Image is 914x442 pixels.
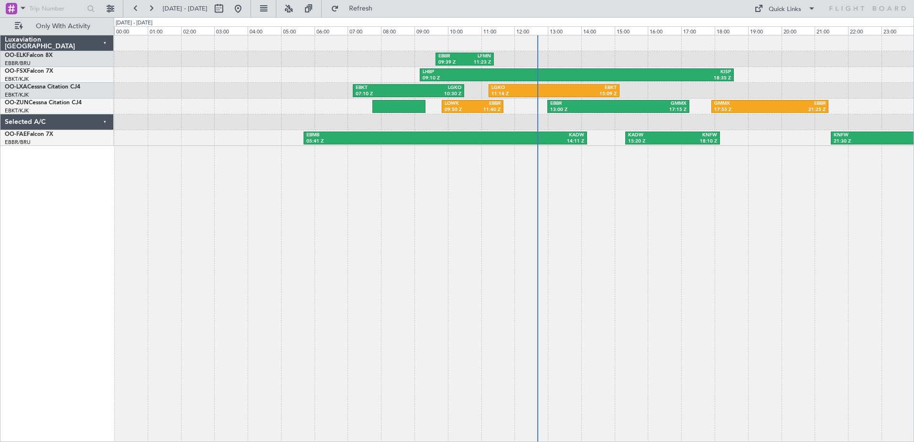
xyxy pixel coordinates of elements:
[445,132,584,139] div: KADW
[341,5,381,12] span: Refresh
[770,107,826,113] div: 21:25 Z
[834,138,889,145] div: 21:30 Z
[5,100,29,106] span: OO-ZUN
[438,53,465,60] div: EBBR
[5,132,27,137] span: OO-FAE
[673,132,717,139] div: KNFW
[445,107,472,113] div: 09:50 Z
[673,138,717,145] div: 18:10 Z
[5,68,27,74] span: OO-FSX
[306,138,446,145] div: 05:41 Z
[5,68,53,74] a: OO-FSXFalcon 7X
[116,19,152,27] div: [DATE] - [DATE]
[782,26,815,35] div: 20:00
[306,132,446,139] div: EBMB
[714,107,770,113] div: 17:55 Z
[714,100,770,107] div: GMMX
[472,100,500,107] div: EBBR
[491,91,554,98] div: 11:14 Z
[148,26,181,35] div: 01:00
[550,100,619,107] div: EBBR
[619,107,687,113] div: 17:15 Z
[848,26,881,35] div: 22:00
[315,26,348,35] div: 06:00
[472,107,500,113] div: 11:40 Z
[5,53,53,58] a: OO-ELKFalcon 8X
[5,100,82,106] a: OO-ZUNCessna Citation CJ4
[481,26,515,35] div: 11:00
[581,26,615,35] div: 14:00
[409,85,462,91] div: LGKO
[554,91,617,98] div: 15:09 Z
[619,100,687,107] div: GMMX
[715,26,748,35] div: 18:00
[438,59,465,66] div: 09:39 Z
[381,26,414,35] div: 08:00
[29,1,84,16] input: Trip Number
[577,69,731,76] div: KISP
[445,100,472,107] div: LOWK
[750,1,820,16] button: Quick Links
[465,59,491,66] div: 11:23 Z
[5,139,31,146] a: EBBR/BRU
[409,91,462,98] div: 10:30 Z
[628,138,673,145] div: 15:20 Z
[5,60,31,67] a: EBBR/BRU
[628,132,673,139] div: KADW
[114,26,148,35] div: 00:00
[248,26,281,35] div: 04:00
[514,26,548,35] div: 12:00
[5,132,53,137] a: OO-FAEFalcon 7X
[423,69,577,76] div: LHBP
[770,100,826,107] div: EBBR
[5,84,80,90] a: OO-LXACessna Citation CJ4
[181,26,215,35] div: 02:00
[834,132,889,139] div: KNFW
[281,26,315,35] div: 05:00
[815,26,848,35] div: 21:00
[648,26,681,35] div: 16:00
[681,26,715,35] div: 17:00
[25,23,101,30] span: Only With Activity
[423,75,577,82] div: 09:10 Z
[5,91,29,99] a: EBKT/KJK
[769,5,801,14] div: Quick Links
[465,53,491,60] div: LFMN
[348,26,381,35] div: 07:00
[356,85,409,91] div: EBKT
[491,85,554,91] div: LGKO
[5,84,27,90] span: OO-LXA
[548,26,581,35] div: 13:00
[748,26,782,35] div: 19:00
[448,26,481,35] div: 10:00
[5,107,29,114] a: EBKT/KJK
[5,76,29,83] a: EBKT/KJK
[5,53,26,58] span: OO-ELK
[615,26,648,35] div: 15:00
[163,4,207,13] span: [DATE] - [DATE]
[577,75,731,82] div: 18:35 Z
[414,26,448,35] div: 09:00
[326,1,384,16] button: Refresh
[356,91,409,98] div: 07:10 Z
[445,138,584,145] div: 14:11 Z
[214,26,248,35] div: 03:00
[11,19,104,34] button: Only With Activity
[550,107,619,113] div: 13:00 Z
[554,85,617,91] div: EBKT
